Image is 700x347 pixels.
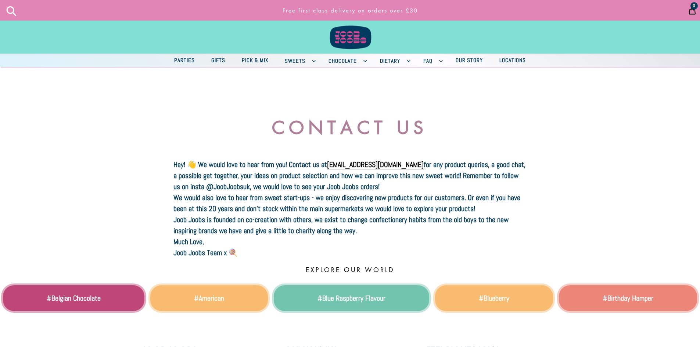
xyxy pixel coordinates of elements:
a: Free first class delivery on orders over £30 [203,3,497,18]
button: Sweets [277,54,319,67]
a: #Belgian Chocolate [47,293,101,303]
a: #American [194,293,224,303]
span: FAQ [420,56,436,65]
span: Gifts [208,55,229,65]
a: Our Story [448,55,490,66]
a: #Birthday Hamper [603,293,653,303]
a: Pick & Mix [234,55,276,66]
span: Our Story [452,55,487,65]
a: #Blueberry [479,293,509,303]
img: Joob Joobs [324,4,376,51]
span: Parties [170,55,198,65]
span: Sweets [281,56,309,65]
span: Locations [496,55,530,65]
b: Joob Joobs Team x 🍭 [173,248,238,257]
b: Joob Joobs is founded on co-creation with others, we exist to change confectionery habits from th... [173,215,509,235]
span: Chocolate [325,56,360,65]
button: Dietary [373,54,414,67]
a: Parties [167,55,202,66]
a: Gifts [204,55,233,66]
b: CONTACT US [272,115,428,139]
b: Hey! 👋 We would love to hear from you! Contact us at for any product queries, a good chat, a poss... [173,160,525,191]
b: Much Love, [173,237,204,246]
button: Chocolate [321,54,371,67]
span: Pick & Mix [238,55,272,65]
span: 0 [693,3,696,8]
a: 0 [685,1,700,19]
a: #Blue Raspberry Flavour [317,293,385,303]
a: Locations [492,55,533,66]
button: FAQ [416,54,446,67]
b: We would also love to hear from sweet start-ups - we enjoy discovering new products for our custo... [173,193,520,213]
p: Free first class delivery on orders over £30 [206,3,494,18]
a: [EMAIL_ADDRESS][DOMAIN_NAME] [327,160,424,170]
span: Dietary [376,56,404,65]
